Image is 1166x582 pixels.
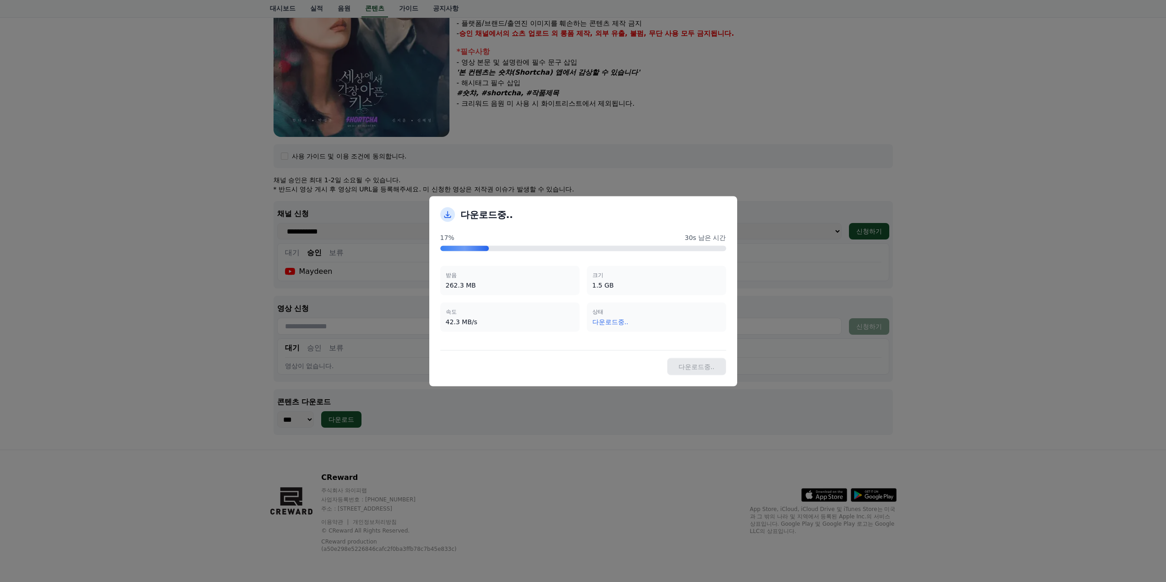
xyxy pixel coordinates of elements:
span: 17% [440,233,454,242]
div: 받음 [446,271,574,278]
span: 30s 남은 시간 [684,233,726,242]
div: 42.3 MB/s [446,317,574,326]
div: modal [429,196,737,386]
h2: 다운로드중.. [460,208,513,221]
div: 상태 [592,308,721,315]
div: 크기 [592,271,721,278]
div: 다운로드중.. [592,317,721,326]
div: 262.3 MB [446,280,574,289]
div: 1.5 GB [592,280,721,289]
button: 다운로드중.. [667,358,726,375]
div: 속도 [446,308,574,315]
